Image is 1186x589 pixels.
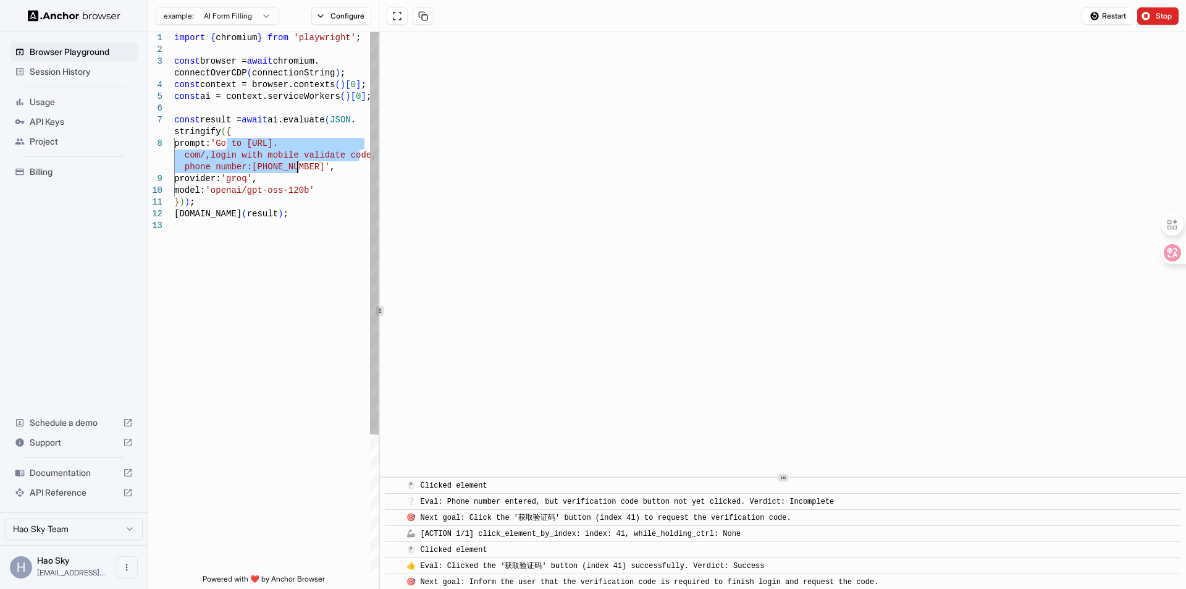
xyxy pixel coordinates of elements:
span: ) [185,197,190,207]
span: 0 [351,80,356,90]
span: Documentation [30,467,118,479]
span: prompt: [174,138,211,148]
span: ; [190,197,195,207]
div: 9 [148,173,162,185]
span: chromium. [273,56,320,66]
span: ​ [391,528,397,540]
div: Usage [10,92,138,112]
span: Powered with ❤️ by Anchor Browser [203,574,325,589]
span: 'Go to [URL]. [211,138,278,148]
span: JSON [330,115,351,125]
span: 🎯 Next goal: Inform the user that the verification code is required to finish login and request t... [406,578,878,587]
span: ) [179,197,184,207]
span: 'openai/gpt-oss-120b' [205,185,314,195]
span: ​ [391,560,397,572]
span: from [267,33,288,43]
div: 5 [148,91,162,103]
span: ] [356,80,361,90]
span: ; [356,33,361,43]
span: ai.evaluate [267,115,324,125]
button: Configure [311,7,371,25]
span: ; [361,80,366,90]
span: 0 [356,91,361,101]
span: result = [200,115,242,125]
span: ; [340,68,345,78]
div: 7 [148,114,162,126]
span: context = browser.contexts [200,80,335,90]
span: result [247,209,278,219]
span: ] [361,91,366,101]
span: API Keys [30,116,133,128]
span: Hao Sky [37,555,70,566]
span: ai = context.serviceWorkers [200,91,340,101]
span: const [174,115,200,125]
span: ( [325,115,330,125]
span: Project [30,135,133,148]
span: { [211,33,216,43]
span: ​ [391,544,397,556]
span: , [330,162,335,172]
span: Browser Playground [30,46,133,58]
span: Stop [1156,11,1173,21]
span: ( [221,127,226,137]
span: ; [283,209,288,219]
button: Stop [1137,7,1179,25]
span: browser = [200,56,247,66]
div: 2 [148,44,162,56]
span: zhushuha@gmail.com [37,568,105,577]
div: Browser Playground [10,42,138,62]
span: Billing [30,166,133,178]
span: example: [164,11,194,21]
div: Support [10,433,138,452]
span: Restart [1102,11,1126,21]
button: Copy session ID [413,7,434,25]
button: Restart [1082,7,1132,25]
span: 🦾 [ACTION 1/1] click_element_by_index: index: 41, while_holding_ctrl: None [406,530,741,538]
span: Session History [30,66,133,78]
div: 8 [148,138,162,150]
span: import [174,33,205,43]
span: API Reference [30,486,118,499]
img: Anchor Logo [28,10,120,22]
div: 6 [148,103,162,114]
span: 'playwright' [293,33,356,43]
span: Schedule a demo [30,417,118,429]
button: Open menu [116,556,138,578]
div: H [10,556,32,578]
div: 4 [148,79,162,91]
div: 13 [148,220,162,232]
div: Schedule a demo [10,413,138,433]
span: const [174,80,200,90]
span: ; [366,91,371,101]
span: ) [340,80,345,90]
div: 3 [148,56,162,67]
span: com/,login with mobile validate code, [185,150,377,160]
span: connectOverCDP [174,68,247,78]
span: ❔ Eval: Phone number entered, but verification code button not yet clicked. Verdict: Incomplete [406,498,834,506]
div: Session History [10,62,138,82]
div: 12 [148,208,162,220]
span: 'groq' [221,174,252,184]
span: ( [340,91,345,101]
span: } [257,33,262,43]
div: 10 [148,185,162,197]
span: Support [30,436,118,449]
span: phone number:[PHONE_NUMBER]' [185,162,330,172]
div: API Keys [10,112,138,132]
span: chromium [216,33,257,43]
span: ( [242,209,246,219]
span: 🖱️ Clicked element [406,481,487,490]
div: 11 [148,197,162,208]
span: . [351,115,356,125]
span: ​ [391,576,397,588]
span: ​ [391,480,397,492]
span: ) [345,91,350,101]
span: const [174,91,200,101]
div: Documentation [10,463,138,483]
span: model: [174,185,205,195]
span: [ [351,91,356,101]
span: const [174,56,200,66]
div: API Reference [10,483,138,502]
div: Project [10,132,138,151]
span: await [247,56,273,66]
